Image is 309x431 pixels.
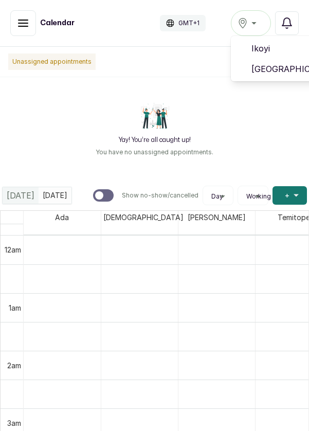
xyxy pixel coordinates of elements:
p: Show no-show/cancelled [122,191,198,200]
button: Working [242,192,264,201]
p: GMT+1 [178,19,199,27]
button: + [272,186,307,205]
span: Working [246,192,271,201]
span: [DEMOGRAPHIC_DATA] [101,211,186,224]
button: Day [207,192,229,201]
p: Unassigned appointments [8,53,96,70]
div: 1am [7,302,23,313]
p: You have no unassigned appointments. [96,148,213,156]
div: 12am [3,244,23,255]
span: Day [211,192,223,201]
span: [DATE] [7,189,34,202]
span: + [285,190,289,201]
div: 2am [5,360,23,371]
div: 3am [5,418,23,428]
span: Ada [53,211,71,224]
span: [PERSON_NAME] [186,211,248,224]
h1: Calendar [40,18,75,28]
div: [DATE] [3,187,39,204]
h2: Yay! You’re all caught up! [119,136,191,144]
